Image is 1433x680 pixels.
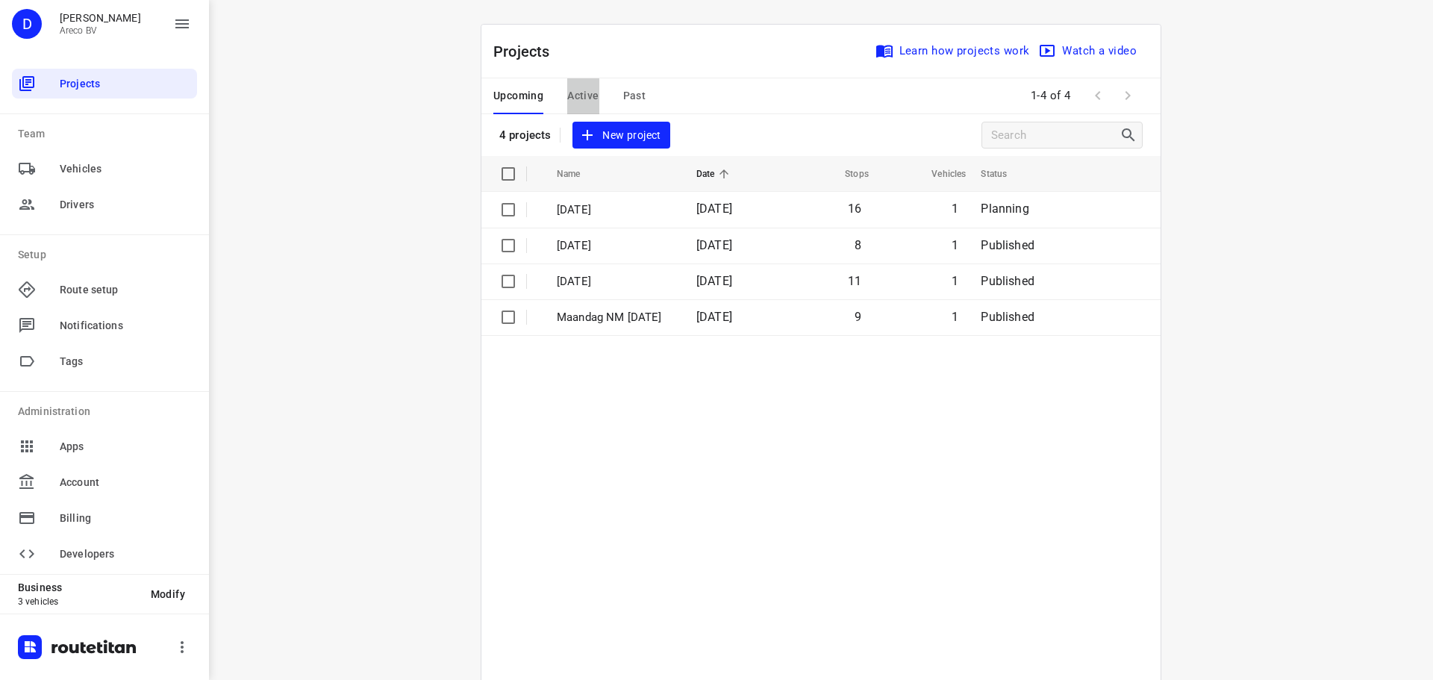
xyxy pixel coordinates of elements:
div: Billing [12,503,197,533]
span: Published [981,310,1034,324]
span: Upcoming [493,87,543,105]
span: [DATE] [696,202,732,216]
span: 1 [952,202,958,216]
span: Billing [60,511,191,526]
span: 8 [855,238,861,252]
span: 11 [848,274,861,288]
div: D [12,9,42,39]
button: New project [572,122,669,149]
p: Donderdag 21 Augustus [557,202,674,219]
p: Setup [18,247,197,263]
div: Developers [12,539,197,569]
span: Tags [60,354,191,369]
div: Vehicles [12,154,197,184]
p: Projects [493,40,562,63]
p: Business [18,581,139,593]
span: Projects [60,76,191,92]
p: Areco BV [60,25,141,36]
span: [DATE] [696,238,732,252]
span: Account [60,475,191,490]
span: Name [557,165,600,183]
span: 1 [952,238,958,252]
p: Woensdag 20 Augustus [557,237,674,255]
span: Route setup [60,282,191,298]
p: Didier Evrard [60,12,141,24]
span: Vehicles [912,165,966,183]
span: 1-4 of 4 [1025,80,1077,112]
button: Modify [139,581,197,608]
span: [DATE] [696,274,732,288]
span: Modify [151,588,185,600]
span: Vehicles [60,161,191,177]
input: Search projects [991,124,1120,147]
span: Stops [825,165,869,183]
span: 1 [952,274,958,288]
span: Published [981,238,1034,252]
div: Route setup [12,275,197,305]
span: Notifications [60,318,191,334]
div: Drivers [12,190,197,219]
div: Notifications [12,311,197,340]
span: 16 [848,202,861,216]
span: 9 [855,310,861,324]
p: Maandag NM 18 Augustus [557,309,674,326]
span: Apps [60,439,191,455]
span: Previous Page [1083,81,1113,110]
span: Published [981,274,1034,288]
p: 4 projects [499,128,551,142]
span: Developers [60,546,191,562]
span: Next Page [1113,81,1143,110]
p: Dinsdag 19 Augustus [557,273,674,290]
p: Team [18,126,197,142]
div: Tags [12,346,197,376]
p: Administration [18,404,197,419]
span: 1 [952,310,958,324]
span: New project [581,126,661,145]
span: Date [696,165,734,183]
div: Account [12,467,197,497]
span: Past [623,87,646,105]
span: Status [981,165,1026,183]
span: Drivers [60,197,191,213]
span: [DATE] [696,310,732,324]
div: Search [1120,126,1142,144]
p: 3 vehicles [18,596,139,607]
div: Projects [12,69,197,99]
div: Apps [12,431,197,461]
span: Active [567,87,599,105]
span: Planning [981,202,1028,216]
